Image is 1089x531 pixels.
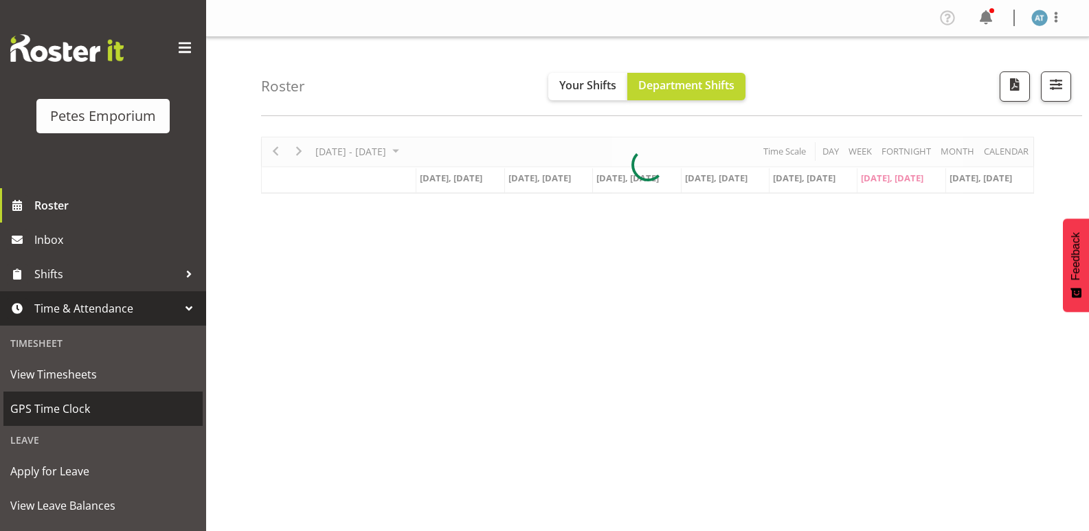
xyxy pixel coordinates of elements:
[3,392,203,426] a: GPS Time Clock
[559,78,616,93] span: Your Shifts
[10,461,196,482] span: Apply for Leave
[548,73,627,100] button: Your Shifts
[261,78,305,94] h4: Roster
[34,195,199,216] span: Roster
[34,298,179,319] span: Time & Attendance
[3,426,203,454] div: Leave
[3,454,203,488] a: Apply for Leave
[1041,71,1071,102] button: Filter Shifts
[3,329,203,357] div: Timesheet
[1070,232,1082,280] span: Feedback
[3,357,203,392] a: View Timesheets
[1031,10,1048,26] img: alex-micheal-taniwha5364.jpg
[627,73,745,100] button: Department Shifts
[638,78,734,93] span: Department Shifts
[34,229,199,250] span: Inbox
[3,488,203,523] a: View Leave Balances
[10,495,196,516] span: View Leave Balances
[10,34,124,62] img: Rosterit website logo
[10,398,196,419] span: GPS Time Clock
[50,106,156,126] div: Petes Emporium
[1063,218,1089,312] button: Feedback - Show survey
[34,264,179,284] span: Shifts
[1000,71,1030,102] button: Download a PDF of the roster according to the set date range.
[10,364,196,385] span: View Timesheets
